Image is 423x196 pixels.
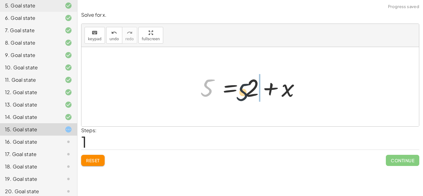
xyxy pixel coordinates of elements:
[388,4,419,10] span: Progress saved
[5,163,55,170] div: 18. Goal state
[5,126,55,133] div: 15. Goal state
[138,27,163,44] button: fullscreen
[5,188,55,195] div: 20. Goal state
[65,64,72,71] i: Task finished and correct.
[5,64,55,71] div: 10. Goal state
[88,37,102,41] span: keypad
[5,14,55,22] div: 6. Goal state
[5,101,55,108] div: 13. Goal state
[81,127,97,133] label: Steps:
[127,29,133,37] i: redo
[5,138,55,146] div: 16. Goal state
[5,51,55,59] div: 9. Goal state
[5,39,55,46] div: 8. Goal state
[111,29,117,37] i: undo
[81,155,105,166] button: Reset
[65,163,72,170] i: Task not started.
[5,2,55,9] div: 5. Goal state
[110,37,119,41] span: undo
[65,14,72,22] i: Task finished and correct.
[81,11,419,19] p: Solve for x.
[5,76,55,84] div: 11. Goal state
[86,158,100,163] span: Reset
[65,175,72,183] i: Task not started.
[65,51,72,59] i: Task finished and correct.
[125,37,134,41] span: redo
[65,101,72,108] i: Task finished and correct.
[65,138,72,146] i: Task not started.
[5,113,55,121] div: 14. Goal state
[65,76,72,84] i: Task finished and correct.
[65,2,72,9] i: Task finished and correct.
[65,113,72,121] i: Task finished and correct.
[85,27,105,44] button: keyboardkeypad
[106,27,122,44] button: undoundo
[65,27,72,34] i: Task finished and correct.
[142,37,160,41] span: fullscreen
[65,39,72,46] i: Task finished and correct.
[5,150,55,158] div: 17. Goal state
[5,27,55,34] div: 7. Goal state
[92,29,98,37] i: keyboard
[5,175,55,183] div: 19. Goal state
[5,89,55,96] div: 12. Goal state
[65,188,72,195] i: Task not started.
[65,150,72,158] i: Task not started.
[81,132,87,151] span: 1
[122,27,137,44] button: redoredo
[65,89,72,96] i: Task finished and correct.
[65,126,72,133] i: Task started.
